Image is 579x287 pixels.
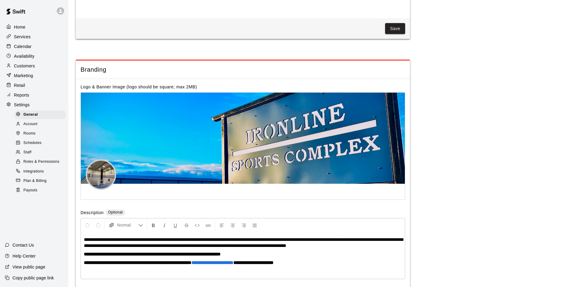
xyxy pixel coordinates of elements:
[15,111,66,119] div: General
[181,220,191,231] button: Format Strikethrough
[106,220,146,231] button: Formatting Options
[15,129,66,138] div: Rooms
[15,120,66,128] div: Account
[23,187,37,193] span: Payouts
[5,81,64,90] a: Retail
[14,34,31,40] p: Services
[5,71,64,80] a: Marketing
[15,138,68,148] a: Schedules
[14,43,32,50] p: Calendar
[14,73,33,79] p: Marketing
[15,167,66,176] div: Integrations
[23,169,44,175] span: Integrations
[5,100,64,109] a: Settings
[23,121,37,127] span: Account
[81,84,197,89] label: Logo & Banner Image (logo should be square; max 2MB)
[15,148,68,157] a: Staff
[23,131,36,137] span: Rooms
[14,63,35,69] p: Customers
[15,119,68,129] a: Account
[239,220,249,231] button: Right Align
[228,220,238,231] button: Center Align
[203,220,213,231] button: Insert Link
[14,102,30,108] p: Settings
[23,140,42,146] span: Schedules
[15,186,68,195] a: Payouts
[108,210,123,214] span: Optional
[15,186,66,195] div: Payouts
[15,129,68,138] a: Rooms
[15,158,66,166] div: Roles & Permissions
[217,220,227,231] button: Left Align
[385,23,405,34] button: Save
[12,253,36,259] p: Help Center
[14,82,25,88] p: Retail
[15,148,66,157] div: Staff
[93,220,103,231] button: Redo
[15,139,66,147] div: Schedules
[14,53,35,59] p: Availability
[5,91,64,100] a: Reports
[15,167,68,176] a: Integrations
[117,222,138,228] span: Normal
[23,149,31,155] span: Staff
[23,178,47,184] span: Plan & Billing
[81,66,405,74] span: Branding
[23,112,38,118] span: General
[12,264,45,270] p: View public page
[250,220,260,231] button: Justify Align
[12,242,34,248] p: Contact Us
[15,176,68,186] a: Plan & Billing
[23,159,59,165] span: Roles & Permissions
[5,22,64,32] a: Home
[14,92,29,98] p: Reports
[81,210,104,217] label: Description
[5,42,64,51] a: Calendar
[82,220,92,231] button: Undo
[15,110,68,119] a: General
[15,177,66,185] div: Plan & Billing
[192,220,202,231] button: Insert Code
[12,275,54,281] p: Copy public page link
[14,24,26,30] p: Home
[5,52,64,61] a: Availability
[170,220,181,231] button: Format Underline
[148,220,159,231] button: Format Bold
[15,157,68,167] a: Roles & Permissions
[5,61,64,70] a: Customers
[159,220,170,231] button: Format Italics
[5,32,64,41] a: Services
